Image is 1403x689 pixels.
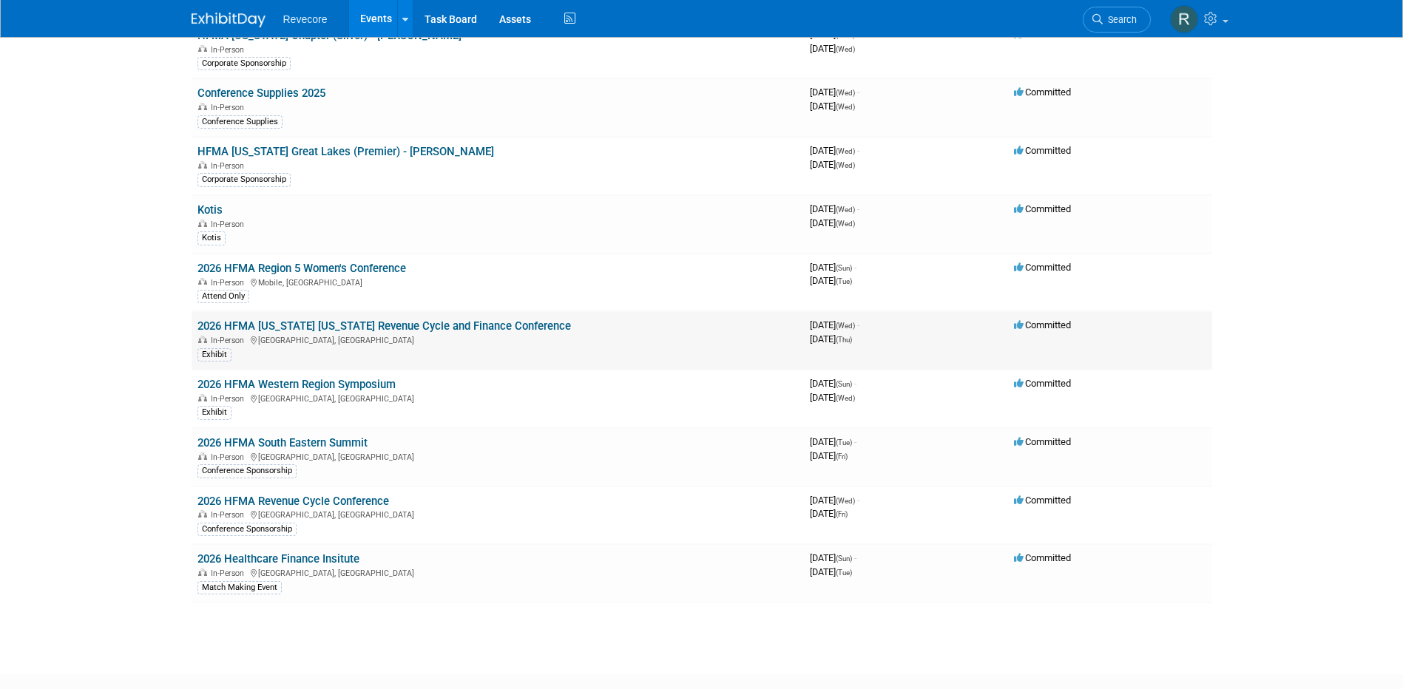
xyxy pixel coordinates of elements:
span: (Wed) [836,89,855,97]
span: [DATE] [810,508,848,519]
div: [GEOGRAPHIC_DATA], [GEOGRAPHIC_DATA] [197,392,798,404]
span: (Fri) [836,452,848,461]
div: Attend Only [197,290,249,303]
span: [DATE] [810,159,855,170]
span: Search [1103,14,1137,25]
span: [DATE] [810,378,856,389]
a: Kotis [197,203,223,217]
a: 2026 HFMA [US_STATE] [US_STATE] Revenue Cycle and Finance Conference [197,319,571,333]
a: HFMA [US_STATE] Chapter (Silver) - [PERSON_NAME] [197,29,462,42]
div: Match Making Event [197,581,282,594]
span: - [857,495,859,506]
span: Revecore [283,13,328,25]
span: [DATE] [810,145,859,156]
span: [DATE] [810,319,859,330]
span: (Fri) [836,510,848,518]
span: In-Person [211,510,249,520]
span: Committed [1014,262,1071,273]
span: [DATE] [810,43,855,54]
span: [DATE] [810,566,852,577]
span: [DATE] [810,392,855,403]
a: 2026 HFMA Region 5 Women's Conference [197,262,406,275]
div: Conference Sponsorship [197,464,297,478]
span: (Thu) [836,336,852,344]
span: - [854,552,856,563]
span: [DATE] [810,436,856,447]
div: Conference Supplies [197,115,283,129]
span: Committed [1014,436,1071,447]
div: Corporate Sponsorship [197,57,291,70]
span: Committed [1014,552,1071,563]
div: [GEOGRAPHIC_DATA], [GEOGRAPHIC_DATA] [197,508,798,520]
span: [DATE] [810,450,848,461]
span: (Wed) [836,322,855,330]
a: 2026 HFMA Revenue Cycle Conference [197,495,389,508]
span: - [857,145,859,156]
div: Corporate Sponsorship [197,173,291,186]
span: (Tue) [836,277,852,285]
span: - [854,262,856,273]
span: - [857,203,859,214]
span: (Wed) [836,161,855,169]
a: Search [1083,7,1151,33]
div: [GEOGRAPHIC_DATA], [GEOGRAPHIC_DATA] [197,450,798,462]
span: - [857,29,859,40]
span: In-Person [211,278,249,288]
span: In-Person [211,336,249,345]
a: 2026 HFMA Western Region Symposium [197,378,396,391]
span: Committed [1014,29,1071,40]
div: Exhibit [197,348,231,362]
span: - [854,436,856,447]
span: [DATE] [810,101,855,112]
span: (Sun) [836,554,852,563]
span: - [854,378,856,389]
a: 2026 Healthcare Finance Insitute [197,552,359,566]
span: (Wed) [836,220,855,228]
span: [DATE] [810,333,852,344]
a: 2026 HFMA South Eastern Summit [197,436,368,449]
span: (Sun) [836,264,852,272]
img: In-Person Event [198,568,207,576]
span: (Wed) [836,31,855,39]
span: (Wed) [836,147,855,155]
span: [DATE] [810,552,856,563]
img: In-Person Event [198,220,207,227]
span: In-Person [211,220,249,229]
span: In-Person [211,452,249,462]
a: HFMA [US_STATE] Great Lakes (Premier) - [PERSON_NAME] [197,145,494,158]
span: (Tue) [836,438,852,447]
span: (Wed) [836,206,855,214]
span: In-Person [211,568,249,578]
span: [DATE] [810,217,855,228]
span: (Wed) [836,103,855,111]
img: In-Person Event [198,336,207,343]
span: [DATE] [810,203,859,214]
span: (Tue) [836,568,852,577]
div: Mobile, [GEOGRAPHIC_DATA] [197,276,798,288]
span: (Wed) [836,394,855,402]
img: In-Person Event [198,394,207,401]
span: In-Person [211,394,249,404]
img: In-Person Event [198,278,207,285]
span: (Sun) [836,380,852,388]
img: In-Person Event [198,161,207,169]
a: Conference Supplies 2025 [197,86,325,100]
span: - [857,319,859,330]
div: [GEOGRAPHIC_DATA], [GEOGRAPHIC_DATA] [197,333,798,345]
span: [DATE] [810,495,859,506]
span: Committed [1014,86,1071,98]
span: [DATE] [810,275,852,286]
span: Committed [1014,319,1071,330]
img: Rachael Sires [1170,5,1198,33]
img: In-Person Event [198,452,207,460]
span: In-Person [211,103,249,112]
span: Committed [1014,145,1071,156]
span: Committed [1014,495,1071,506]
img: In-Person Event [198,510,207,517]
span: - [857,86,859,98]
div: [GEOGRAPHIC_DATA], [GEOGRAPHIC_DATA] [197,566,798,578]
img: In-Person Event [198,103,207,110]
span: (Wed) [836,497,855,505]
span: Committed [1014,203,1071,214]
img: In-Person Event [198,45,207,52]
